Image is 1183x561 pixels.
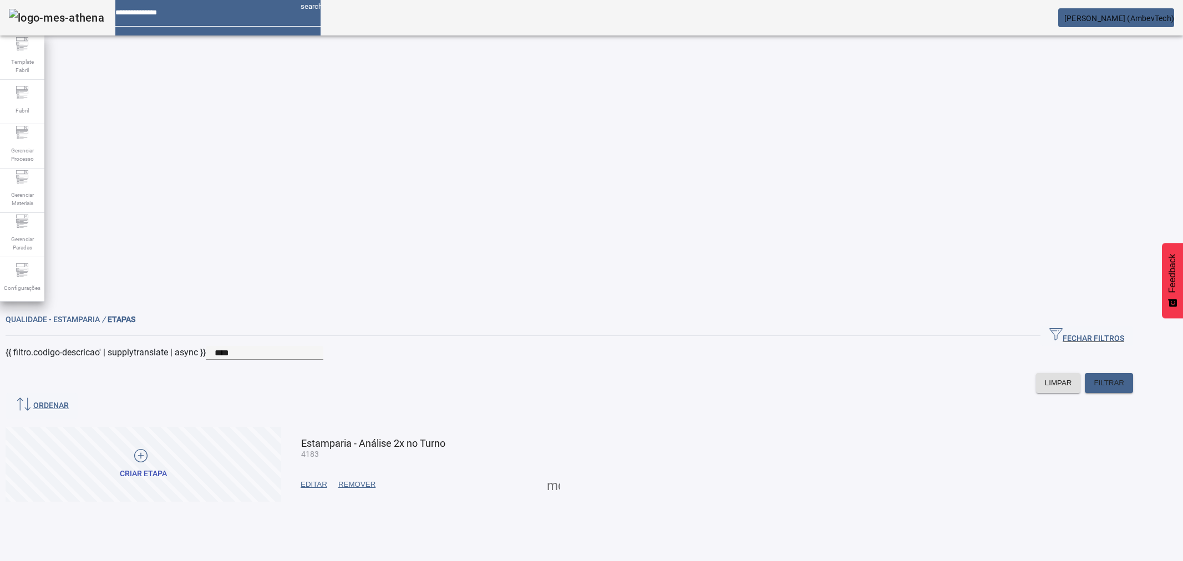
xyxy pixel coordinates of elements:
[1167,254,1177,293] span: Feedback
[1036,373,1081,393] button: LIMPAR
[108,315,135,324] span: Etapas
[6,187,39,211] span: Gerenciar Materiais
[544,475,563,494] button: Mais
[102,315,105,324] em: /
[9,9,104,27] img: logo-mes-athena
[333,475,381,494] button: REMOVER
[6,143,39,166] span: Gerenciar Processo
[301,479,327,490] span: EDITAR
[6,54,39,78] span: Template Fabril
[1,280,44,295] span: Configurações
[1049,328,1124,344] span: FECHAR FILTROS
[6,315,108,324] span: Qualidade - Estamparia
[1040,326,1133,346] button: FECHAR FILTROS
[295,475,333,494] button: EDITAR
[12,103,32,118] span: Fabril
[338,479,375,490] span: REMOVER
[1162,243,1183,318] button: Feedback - Mostrar pesquisa
[301,448,445,460] mat-card-subtitle: 4183
[6,393,78,419] button: ORDENAR
[120,468,167,480] div: CRIAR ETAPA
[1064,14,1174,23] span: [PERSON_NAME] (AmbevTech)
[1045,378,1072,389] span: LIMPAR
[301,438,445,448] mat-card-title: Estamparia - Análise 2x no Turno
[14,397,69,414] span: ORDENAR
[6,232,39,255] span: Gerenciar Paradas
[6,347,206,358] mat-label: {{ filtro.codigo-descricao' | supplytranslate | async }}
[1085,373,1133,393] button: FILTRAR
[6,427,281,502] button: CRIAR ETAPA
[1094,378,1124,389] span: FILTRAR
